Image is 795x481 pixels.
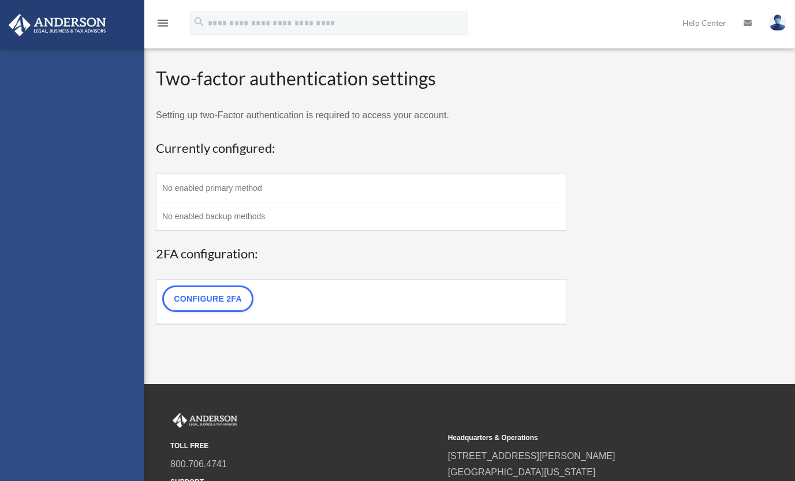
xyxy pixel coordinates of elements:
[156,107,566,123] p: Setting up two-Factor authentication is required to access your account.
[448,432,718,444] small: Headquarters & Operations
[156,174,566,202] td: No enabled primary method
[156,16,170,30] i: menu
[170,459,227,469] a: 800.706.4741
[448,451,615,461] a: [STREET_ADDRESS][PERSON_NAME]
[156,66,566,92] h2: Two-factor authentication settings
[170,440,440,452] small: TOLL FREE
[5,14,110,36] img: Anderson Advisors Platinum Portal
[162,285,253,312] a: Configure 2FA
[156,140,566,157] h3: Currently configured:
[170,413,240,428] img: Anderson Advisors Platinum Portal
[156,245,566,263] h3: 2FA configuration:
[156,20,170,30] a: menu
[448,467,596,477] a: [GEOGRAPHIC_DATA][US_STATE]
[769,14,786,31] img: User Pic
[193,16,206,28] i: search
[156,202,566,231] td: No enabled backup methods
